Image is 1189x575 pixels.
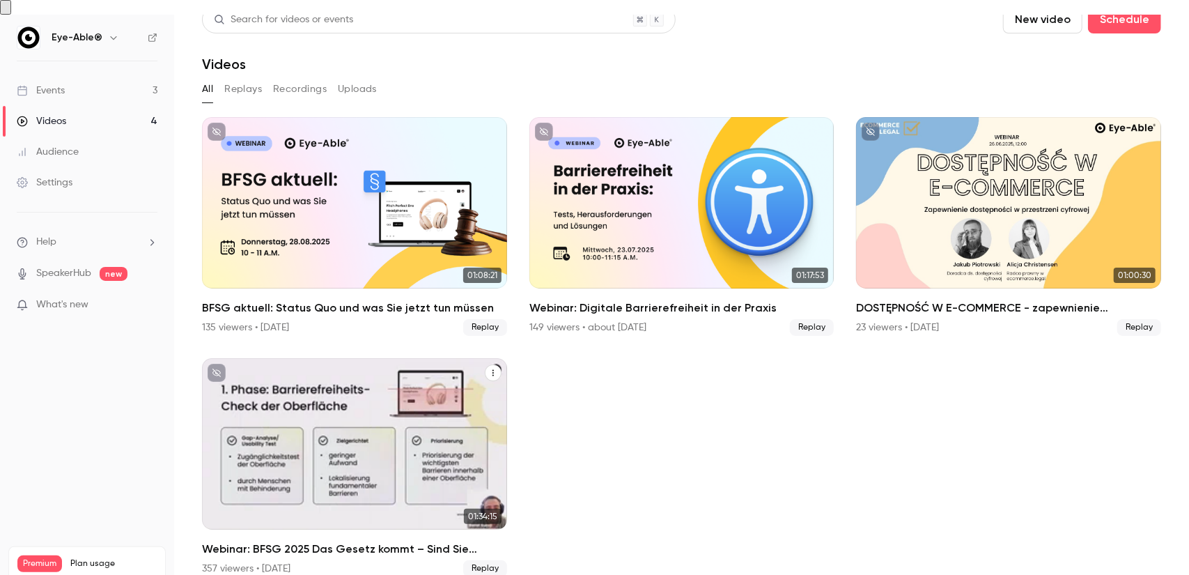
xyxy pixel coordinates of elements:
li: DOSTĘPNOŚĆ W E-COMMERCE - zapewnienie dostępności w przestrzeni cyfrowej [856,117,1161,336]
div: Settings [17,176,72,190]
li: help-dropdown-opener [17,235,157,250]
h2: DOSTĘPNOŚĆ W E-COMMERCE - zapewnienie dostępności w przestrzeni cyfrowej [856,300,1161,316]
h1: Videos [202,56,246,72]
span: Replay [463,319,507,336]
div: Search for videos or events [214,13,353,27]
span: Replay [790,319,834,336]
span: What's new [36,298,88,312]
button: New video [1003,6,1082,33]
div: Audience [17,145,79,159]
a: 01:08:21BFSG aktuell: Status Quo und was Sie jetzt tun müssen135 viewers • [DATE]Replay [202,117,507,336]
h6: Eye-Able® [52,31,102,45]
span: Replay [1117,319,1161,336]
button: All [202,78,213,100]
a: 01:00:30DOSTĘPNOŚĆ W E-COMMERCE - zapewnienie dostępności w przestrzeni cyfrowej23 viewers • [DAT... [856,117,1161,336]
div: Events [17,84,65,98]
li: Webinar: Digitale Barrierefreiheit in der Praxis [529,117,834,336]
button: unpublished [535,123,553,141]
div: 135 viewers • [DATE] [202,321,289,335]
span: 01:00:30 [1114,268,1156,283]
img: Eye-Able® [17,26,40,49]
span: 01:17:53 [792,268,828,283]
a: 01:17:53Webinar: Digitale Barrierefreiheit in der Praxis149 viewers • about [DATE]Replay [529,117,834,336]
span: 01:08:21 [463,268,502,283]
span: Plan usage [70,558,157,569]
div: 23 viewers • [DATE] [856,321,939,335]
button: Recordings [273,78,327,100]
span: new [100,267,127,281]
button: unpublished [208,123,226,141]
span: 01:34:15 [464,509,502,524]
section: Videos [202,6,1161,564]
div: Videos [17,114,66,128]
h2: Webinar: BFSG 2025 Das Gesetz kommt – Sind Sie bereit? [202,541,507,558]
h2: BFSG aktuell: Status Quo und was Sie jetzt tun müssen [202,300,507,316]
li: BFSG aktuell: Status Quo und was Sie jetzt tun müssen [202,117,507,336]
button: Uploads [338,78,377,100]
span: Help [36,235,56,250]
button: unpublished [208,364,226,382]
span: Premium [17,555,62,572]
a: SpeakerHub [36,266,91,281]
h2: Webinar: Digitale Barrierefreiheit in der Praxis [529,300,834,316]
button: unpublished [862,123,880,141]
div: 149 viewers • about [DATE] [529,321,647,335]
button: Replays [224,78,262,100]
button: Schedule [1088,6,1161,33]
